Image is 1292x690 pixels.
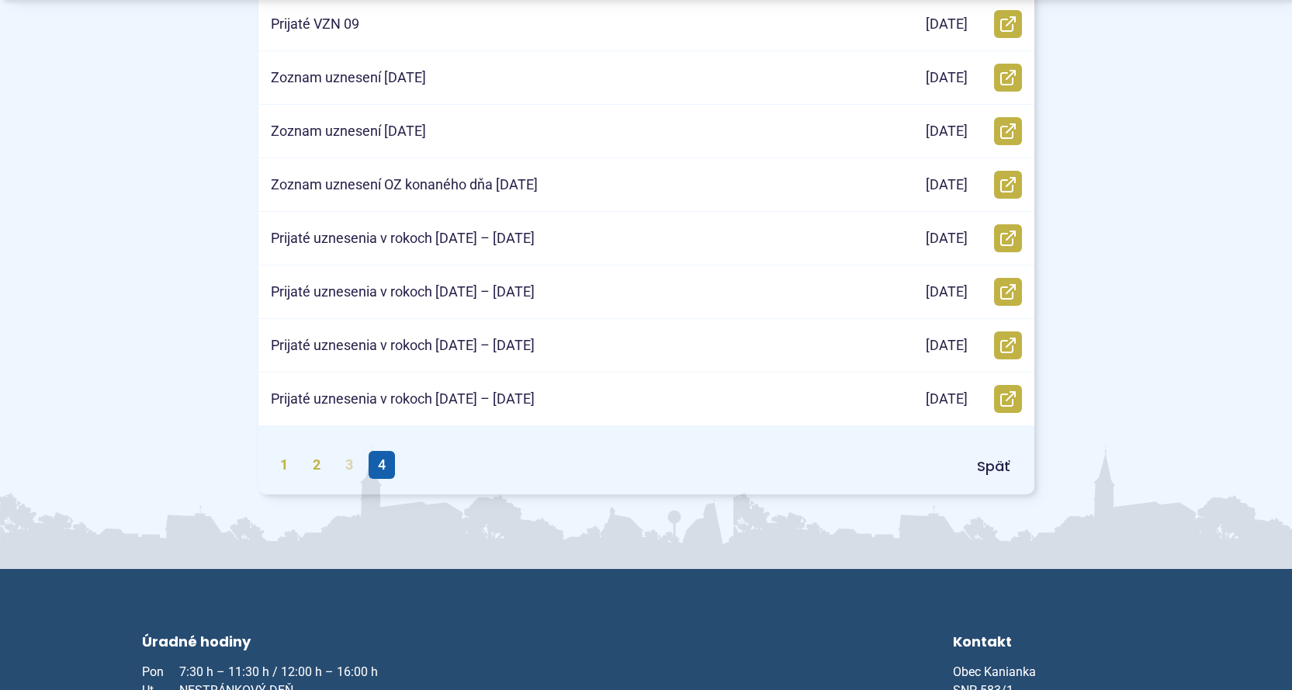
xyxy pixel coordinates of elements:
[369,451,395,479] span: 4
[271,451,297,479] a: 1
[953,631,1151,657] h3: Kontakt
[336,451,362,479] a: 3
[271,390,535,408] p: Prijaté uznesenia v rokoch [DATE] – [DATE]
[926,176,968,194] p: [DATE]
[271,283,535,301] p: Prijaté uznesenia v rokoch [DATE] – [DATE]
[271,123,426,140] p: Zoznam uznesení [DATE]
[271,176,538,194] p: Zoznam uznesení OZ konaného dňa [DATE]
[303,451,330,479] a: 2
[965,452,1022,480] a: Späť
[271,16,359,33] p: Prijaté VZN 09
[926,230,968,248] p: [DATE]
[926,337,968,355] p: [DATE]
[926,390,968,408] p: [DATE]
[926,283,968,301] p: [DATE]
[142,631,434,657] h3: Úradné hodiny
[926,16,968,33] p: [DATE]
[271,69,426,87] p: Zoznam uznesení [DATE]
[926,69,968,87] p: [DATE]
[271,230,535,248] p: Prijaté uznesenia v rokoch [DATE] – [DATE]
[926,123,968,140] p: [DATE]
[142,663,179,681] span: Pon
[977,456,1010,476] span: Späť
[271,337,535,355] p: Prijaté uznesenia v rokoch [DATE] – [DATE]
